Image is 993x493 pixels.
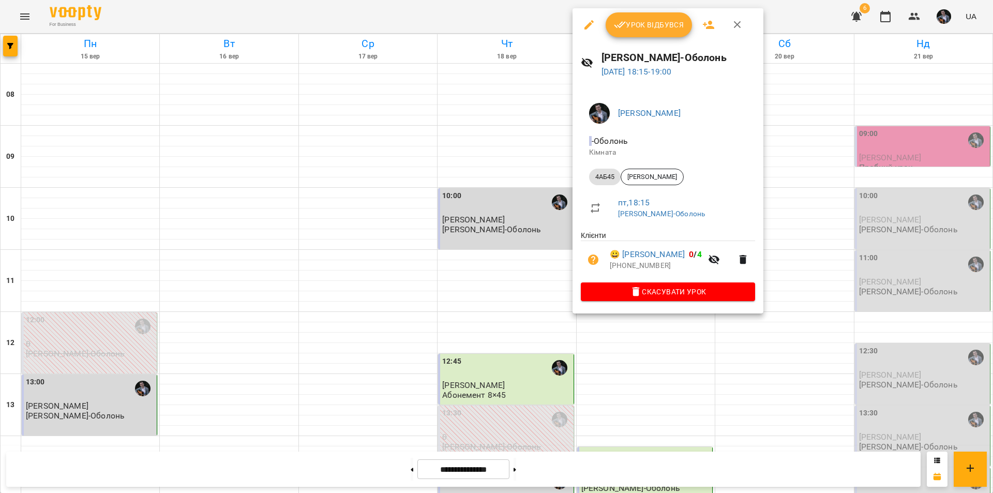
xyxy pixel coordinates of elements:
a: [DATE] 18:15-19:00 [601,67,672,77]
span: Урок відбувся [614,19,684,31]
button: Візит ще не сплачено. Додати оплату? [581,247,606,272]
a: [PERSON_NAME] [618,108,681,118]
button: Урок відбувся [606,12,693,37]
span: [PERSON_NAME] [621,172,683,182]
h6: [PERSON_NAME]-Оболонь [601,50,756,66]
img: d409717b2cc07cfe90b90e756120502c.jpg [589,103,610,124]
span: 4 [697,249,702,259]
a: пт , 18:15 [618,198,650,207]
span: - Оболонь [589,136,630,146]
p: [PHONE_NUMBER] [610,261,702,271]
button: Скасувати Урок [581,282,755,301]
p: Кімната [589,147,747,158]
span: 0 [689,249,694,259]
span: 4АБ45 [589,172,621,182]
div: [PERSON_NAME] [621,169,684,185]
a: [PERSON_NAME]-Оболонь [618,210,705,218]
span: Скасувати Урок [589,286,747,298]
a: 😀 [PERSON_NAME] [610,248,685,261]
b: / [689,249,701,259]
ul: Клієнти [581,230,755,282]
